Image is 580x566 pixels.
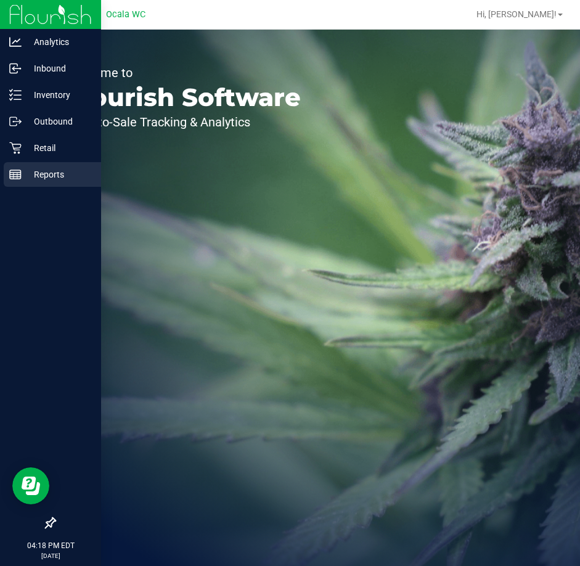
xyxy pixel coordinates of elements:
p: Inbound [22,61,96,76]
p: Analytics [22,35,96,49]
inline-svg: Outbound [9,115,22,128]
span: Hi, [PERSON_NAME]! [476,9,557,19]
inline-svg: Reports [9,168,22,181]
inline-svg: Retail [9,142,22,154]
p: Welcome to [67,67,301,79]
p: Outbound [22,114,96,129]
p: Retail [22,141,96,155]
iframe: Resource center [12,467,49,504]
span: Ocala WC [106,9,145,20]
inline-svg: Inbound [9,62,22,75]
p: Reports [22,167,96,182]
p: 04:18 PM EDT [6,540,96,551]
p: Seed-to-Sale Tracking & Analytics [67,116,301,128]
p: Inventory [22,88,96,102]
p: [DATE] [6,551,96,560]
inline-svg: Analytics [9,36,22,48]
p: Flourish Software [67,85,301,110]
inline-svg: Inventory [9,89,22,101]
